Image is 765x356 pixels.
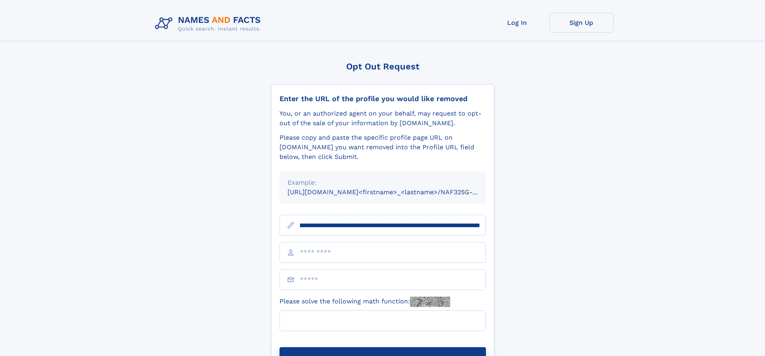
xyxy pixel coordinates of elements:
[279,133,486,162] div: Please copy and paste the specific profile page URL on [DOMAIN_NAME] you want removed into the Pr...
[279,109,486,128] div: You, or an authorized agent on your behalf, may request to opt-out of the sale of your informatio...
[288,178,478,187] div: Example:
[152,13,267,35] img: Logo Names and Facts
[279,297,450,307] label: Please solve the following math function:
[485,13,549,33] a: Log In
[549,13,614,33] a: Sign Up
[271,61,494,71] div: Opt Out Request
[279,94,486,103] div: Enter the URL of the profile you would like removed
[288,188,501,196] small: [URL][DOMAIN_NAME]<firstname>_<lastname>/NAF325G-xxxxxxxx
